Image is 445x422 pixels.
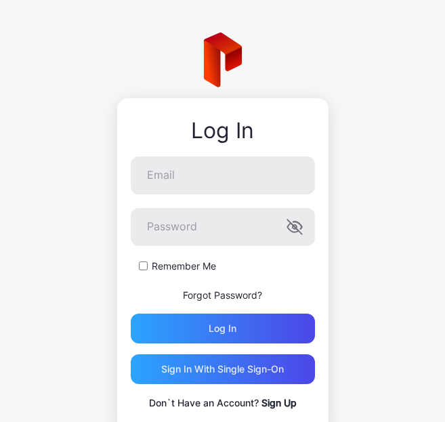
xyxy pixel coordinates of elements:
[131,314,315,343] button: Log in
[261,397,297,408] a: Sign Up
[209,323,236,334] div: Log in
[131,119,315,143] div: Log In
[287,219,303,235] button: Password
[183,289,262,301] a: Forgot Password?
[131,395,315,411] p: Don`t Have an Account?
[161,364,284,375] div: Sign in With Single Sign-On
[131,156,315,194] input: Email
[131,208,315,246] input: Password
[131,354,315,384] button: Sign in With Single Sign-On
[152,259,216,273] label: Remember Me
